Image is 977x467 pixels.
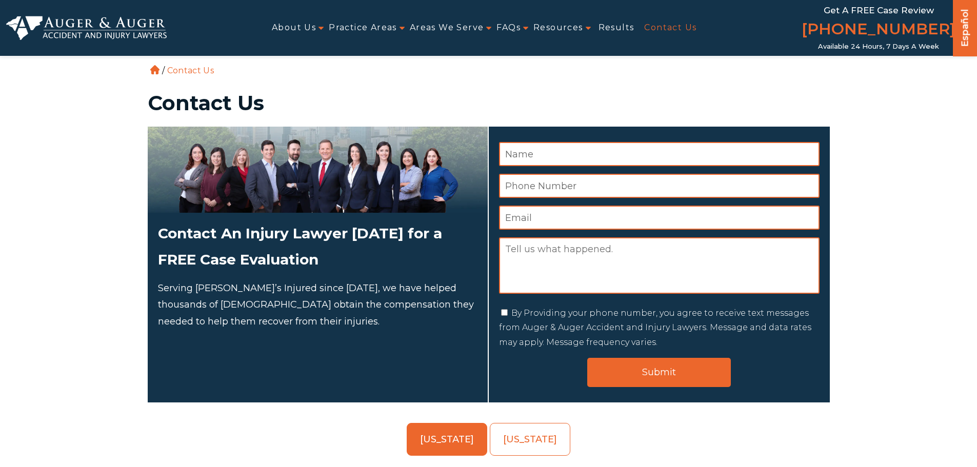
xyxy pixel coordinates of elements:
[533,16,583,39] a: Resources
[148,127,488,213] img: Attorneys
[644,16,696,39] a: Contact Us
[165,66,216,75] li: Contact Us
[150,65,159,74] a: Home
[824,5,934,15] span: Get a FREE Case Review
[329,16,397,39] a: Practice Areas
[802,18,955,43] a: [PHONE_NUMBER]
[499,174,820,198] input: Phone Number
[499,142,820,166] input: Name
[496,16,521,39] a: FAQs
[599,16,634,39] a: Results
[410,16,484,39] a: Areas We Serve
[272,16,316,39] a: About Us
[407,423,487,456] a: [US_STATE]
[158,280,477,330] p: Serving [PERSON_NAME]’s Injured since [DATE], we have helped thousands of [DEMOGRAPHIC_DATA] obta...
[499,308,811,348] label: By Providing your phone number, you agree to receive text messages from Auger & Auger Accident an...
[158,220,477,272] h2: Contact An Injury Lawyer [DATE] for a FREE Case Evaluation
[499,206,820,230] input: Email
[490,423,570,456] a: [US_STATE]
[148,93,830,113] h1: Contact Us
[587,358,731,387] input: Submit
[6,16,167,40] img: Auger & Auger Accident and Injury Lawyers Logo
[818,43,939,51] span: Available 24 Hours, 7 Days a Week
